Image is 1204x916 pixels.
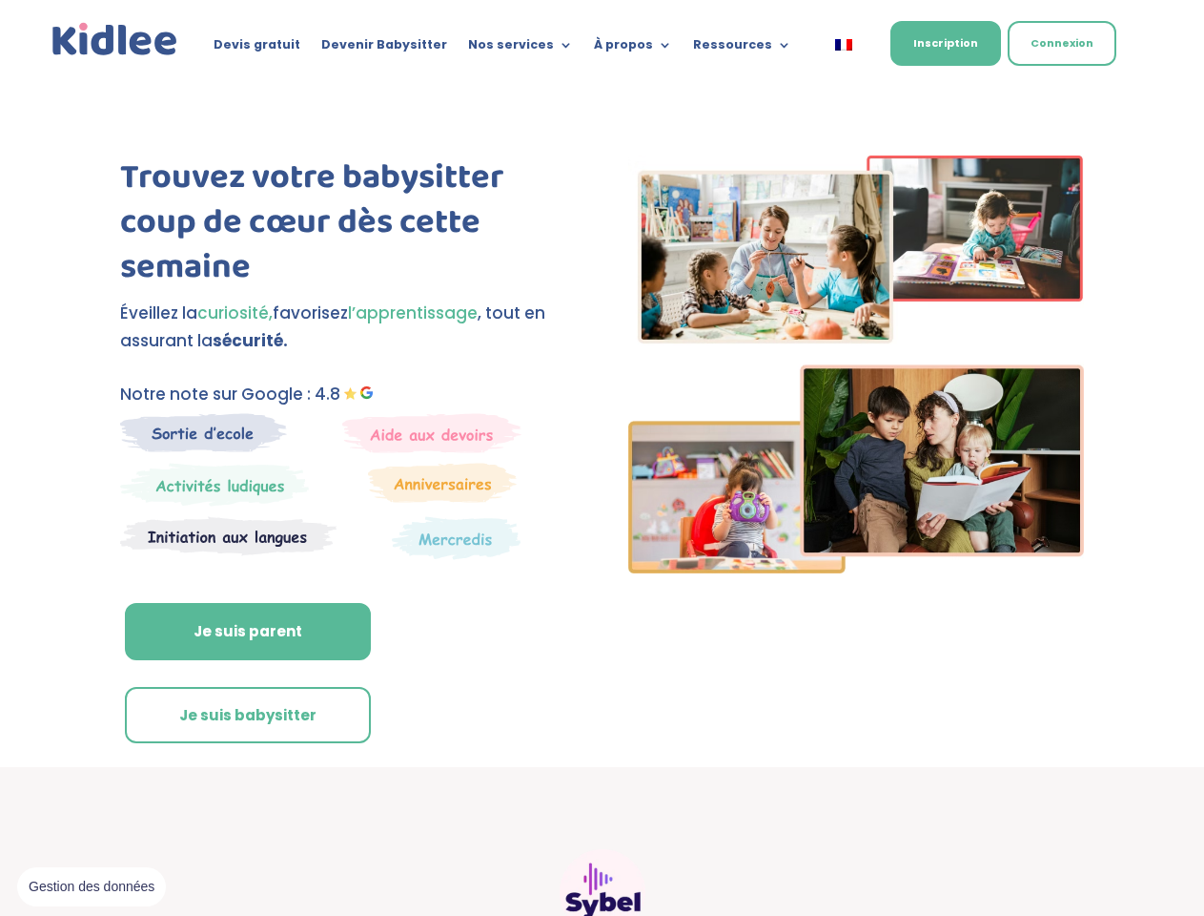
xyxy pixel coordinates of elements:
[628,556,1083,579] picture: Imgs-2
[197,302,273,324] span: curiosité,
[29,879,154,896] span: Gestion des données
[120,156,575,299] h1: Trouvez votre babysitter coup de cœur dès cette semaine
[468,38,573,59] a: Nos services
[49,19,181,60] a: Kidlee Logo
[392,516,520,560] img: Thematique
[1008,21,1116,66] a: Connexion
[125,687,371,744] a: Je suis babysitter
[368,463,517,503] img: Anniversaire
[120,381,575,408] p: Notre note sur Google : 4.8
[120,300,575,355] p: Éveillez la favorisez , tout en assurant la
[835,39,852,51] img: Français
[594,38,672,59] a: À propos
[214,38,300,59] a: Devis gratuit
[120,413,287,452] img: Sortie decole
[213,329,288,352] strong: sécurité.
[342,413,521,453] img: weekends
[693,38,791,59] a: Ressources
[49,19,181,60] img: logo_kidlee_bleu
[321,38,447,59] a: Devenir Babysitter
[125,603,371,660] a: Je suis parent
[17,867,166,907] button: Gestion des données
[890,21,1001,66] a: Inscription
[120,463,309,507] img: Mercredi
[120,516,337,556] img: Atelier thematique
[348,302,478,324] span: l’apprentissage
